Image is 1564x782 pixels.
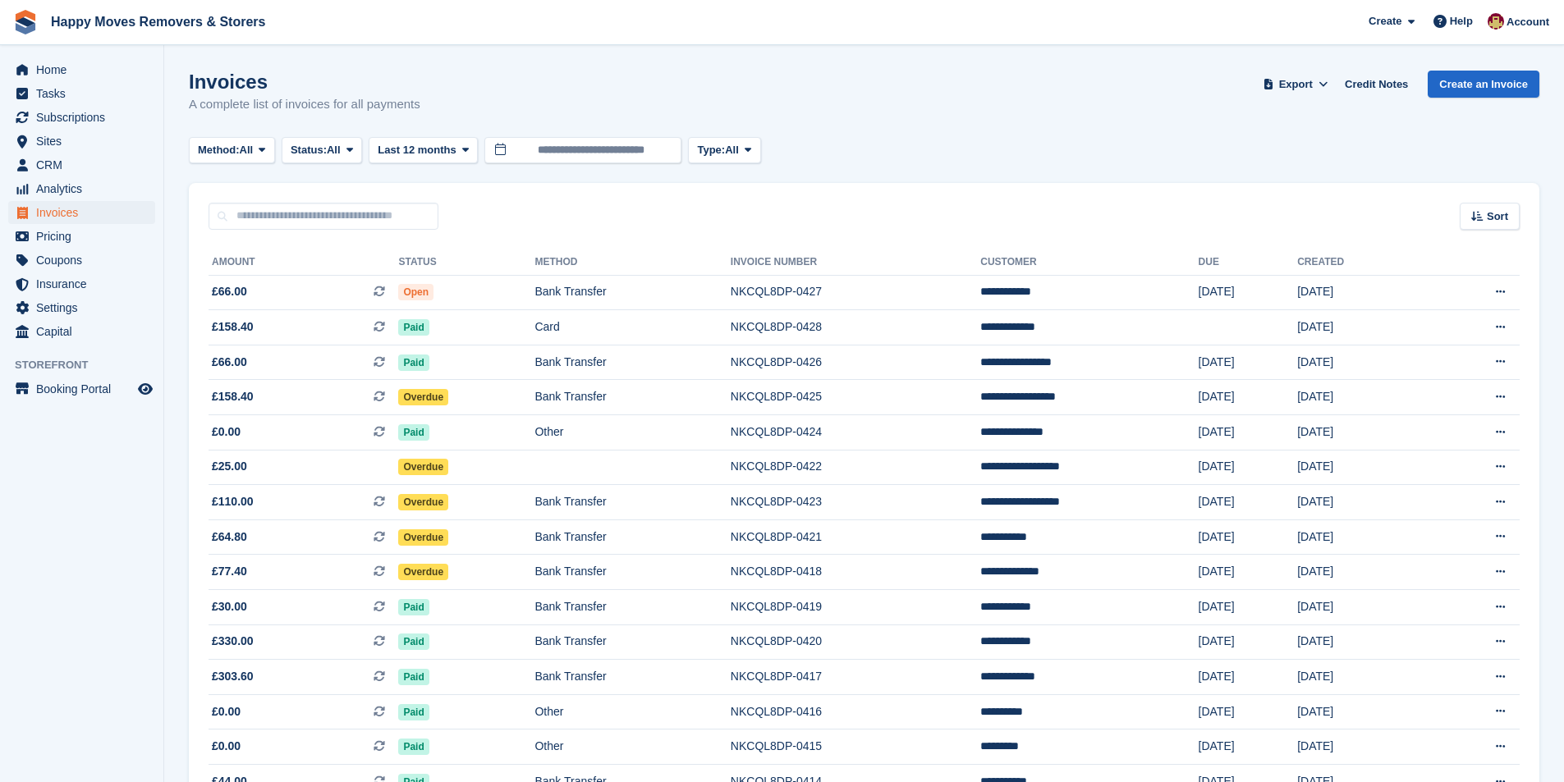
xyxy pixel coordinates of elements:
td: [DATE] [1199,380,1298,415]
td: [DATE] [1199,590,1298,625]
td: [DATE] [1199,345,1298,380]
td: NKCQL8DP-0426 [731,345,980,380]
td: NKCQL8DP-0419 [731,590,980,625]
td: Other [534,694,730,729]
td: [DATE] [1297,275,1425,310]
span: All [240,142,254,158]
span: Sort [1487,208,1508,225]
td: [DATE] [1297,590,1425,625]
button: Status: All [282,137,362,164]
h1: Invoices [189,71,420,93]
td: [DATE] [1199,519,1298,555]
a: menu [8,153,155,176]
span: Paid [398,739,429,755]
td: NKCQL8DP-0425 [731,380,980,415]
span: Booking Portal [36,377,135,400]
span: Paid [398,704,429,720]
a: Preview store [135,379,155,399]
td: NKCQL8DP-0418 [731,555,980,590]
span: Account [1507,14,1549,30]
span: Coupons [36,249,135,272]
span: CRM [36,153,135,176]
a: Create an Invoice [1428,71,1539,98]
td: [DATE] [1199,660,1298,695]
td: Bank Transfer [534,485,730,520]
span: Paid [398,424,429,441]
span: All [725,142,739,158]
span: Pricing [36,225,135,248]
a: Credit Notes [1338,71,1415,98]
td: Bank Transfer [534,380,730,415]
td: [DATE] [1297,415,1425,450]
span: £0.00 [212,738,241,755]
button: Export [1259,71,1332,98]
span: Paid [398,669,429,685]
span: Invoices [36,201,135,224]
span: Insurance [36,272,135,295]
span: Type: [697,142,725,158]
span: Last 12 months [378,142,456,158]
span: Open [398,284,433,300]
a: menu [8,249,155,272]
a: menu [8,201,155,224]
td: [DATE] [1297,555,1425,590]
td: NKCQL8DP-0421 [731,519,980,555]
span: Overdue [398,529,448,546]
td: [DATE] [1199,485,1298,520]
span: £66.00 [212,354,247,371]
td: Card [534,310,730,345]
td: [DATE] [1199,624,1298,660]
span: £25.00 [212,458,247,475]
td: [DATE] [1199,450,1298,485]
a: menu [8,58,155,81]
th: Amount [209,249,398,276]
span: Paid [398,633,429,650]
span: All [327,142,341,158]
span: £158.40 [212,388,254,405]
span: £30.00 [212,598,247,615]
span: Subscriptions [36,106,135,129]
td: [DATE] [1297,519,1425,555]
span: £158.40 [212,318,254,336]
span: Storefront [15,357,163,373]
a: Happy Moves Removers & Storers [44,8,272,35]
span: £77.40 [212,563,247,580]
td: Other [534,729,730,765]
td: [DATE] [1297,380,1425,415]
td: NKCQL8DP-0423 [731,485,980,520]
span: Paid [398,599,429,615]
td: NKCQL8DP-0422 [731,450,980,485]
td: Bank Transfer [534,519,730,555]
td: Bank Transfer [534,660,730,695]
a: menu [8,106,155,129]
span: Tasks [36,82,135,105]
td: [DATE] [1199,729,1298,765]
th: Method [534,249,730,276]
span: Paid [398,354,429,371]
button: Method: All [189,137,275,164]
td: NKCQL8DP-0427 [731,275,980,310]
td: [DATE] [1199,275,1298,310]
td: Bank Transfer [534,590,730,625]
th: Customer [980,249,1198,276]
span: Analytics [36,177,135,200]
span: Sites [36,130,135,153]
td: NKCQL8DP-0415 [731,729,980,765]
a: menu [8,82,155,105]
td: Other [534,415,730,450]
img: stora-icon-8386f47178a22dfd0bd8f6a31ec36ba5ce8667c1dd55bd0f319d3a0aa187defe.svg [13,10,38,34]
th: Due [1199,249,1298,276]
span: Export [1279,76,1313,93]
a: menu [8,225,155,248]
td: NKCQL8DP-0420 [731,624,980,660]
a: menu [8,320,155,343]
td: [DATE] [1297,694,1425,729]
span: Overdue [398,459,448,475]
span: Capital [36,320,135,343]
span: Overdue [398,389,448,405]
td: [DATE] [1297,450,1425,485]
td: NKCQL8DP-0424 [731,415,980,450]
span: Method: [198,142,240,158]
span: £303.60 [212,668,254,685]
td: [DATE] [1199,555,1298,590]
